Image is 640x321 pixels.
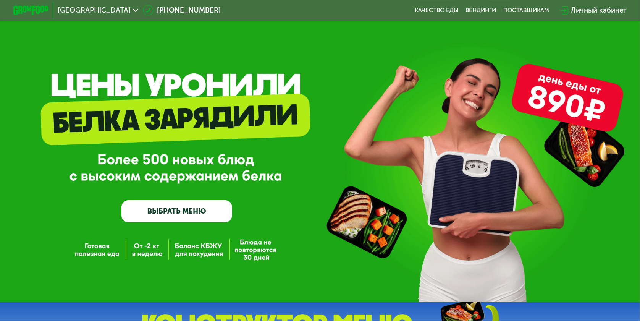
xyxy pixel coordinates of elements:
[503,7,549,14] div: поставщикам
[121,200,232,222] a: ВЫБРАТЬ МЕНЮ
[466,7,496,14] a: Вендинги
[571,5,627,16] div: Личный кабинет
[58,7,131,14] span: [GEOGRAPHIC_DATA]
[415,7,459,14] a: Качество еды
[143,5,221,16] a: [PHONE_NUMBER]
